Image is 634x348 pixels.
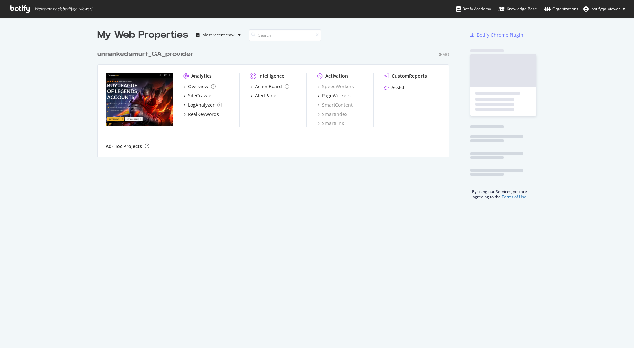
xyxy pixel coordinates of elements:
[591,6,620,12] span: botifyqa_viewer
[250,92,278,99] a: AlertPanel
[498,6,537,12] div: Knowledge Base
[392,73,427,79] div: CustomReports
[191,73,212,79] div: Analytics
[317,92,351,99] a: PageWorkers
[255,92,278,99] div: AlertPanel
[325,73,348,79] div: Activation
[322,92,351,99] div: PageWorkers
[183,83,216,90] a: Overview
[97,50,196,59] a: unrankedsmurf_GA_provider
[97,42,454,157] div: grid
[194,30,243,40] button: Most recent crawl
[477,32,523,38] div: Botify Chrome Plugin
[188,111,219,118] div: RealKeywords
[462,186,537,200] div: By using our Services, you are agreeing to the
[317,83,354,90] a: SpeedWorkers
[250,83,289,90] a: ActionBoard
[97,50,194,59] div: unrankedsmurf_GA_provider
[502,194,526,200] a: Terms of Use
[188,92,213,99] div: SiteCrawler
[544,6,578,12] div: Organizations
[317,102,353,108] a: SmartContent
[470,32,523,38] a: Botify Chrome Plugin
[106,143,142,150] div: Ad-Hoc Projects
[456,6,491,12] div: Botify Academy
[188,83,208,90] div: Overview
[35,6,92,12] span: Welcome back, botifyqa_viewer !
[183,92,213,99] a: SiteCrawler
[384,85,405,91] a: Assist
[183,111,219,118] a: RealKeywords
[249,29,321,41] input: Search
[258,73,284,79] div: Intelligence
[97,28,188,42] div: My Web Properties
[183,102,222,108] a: LogAnalyzer
[106,73,173,126] img: unrankedsmurf_GA_provider
[578,4,631,14] button: botifyqa_viewer
[437,52,449,57] div: Demo
[202,33,235,37] div: Most recent crawl
[255,83,282,90] div: ActionBoard
[391,85,405,91] div: Assist
[317,111,347,118] a: SmartIndex
[384,73,427,79] a: CustomReports
[188,102,215,108] div: LogAnalyzer
[317,120,344,127] a: SmartLink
